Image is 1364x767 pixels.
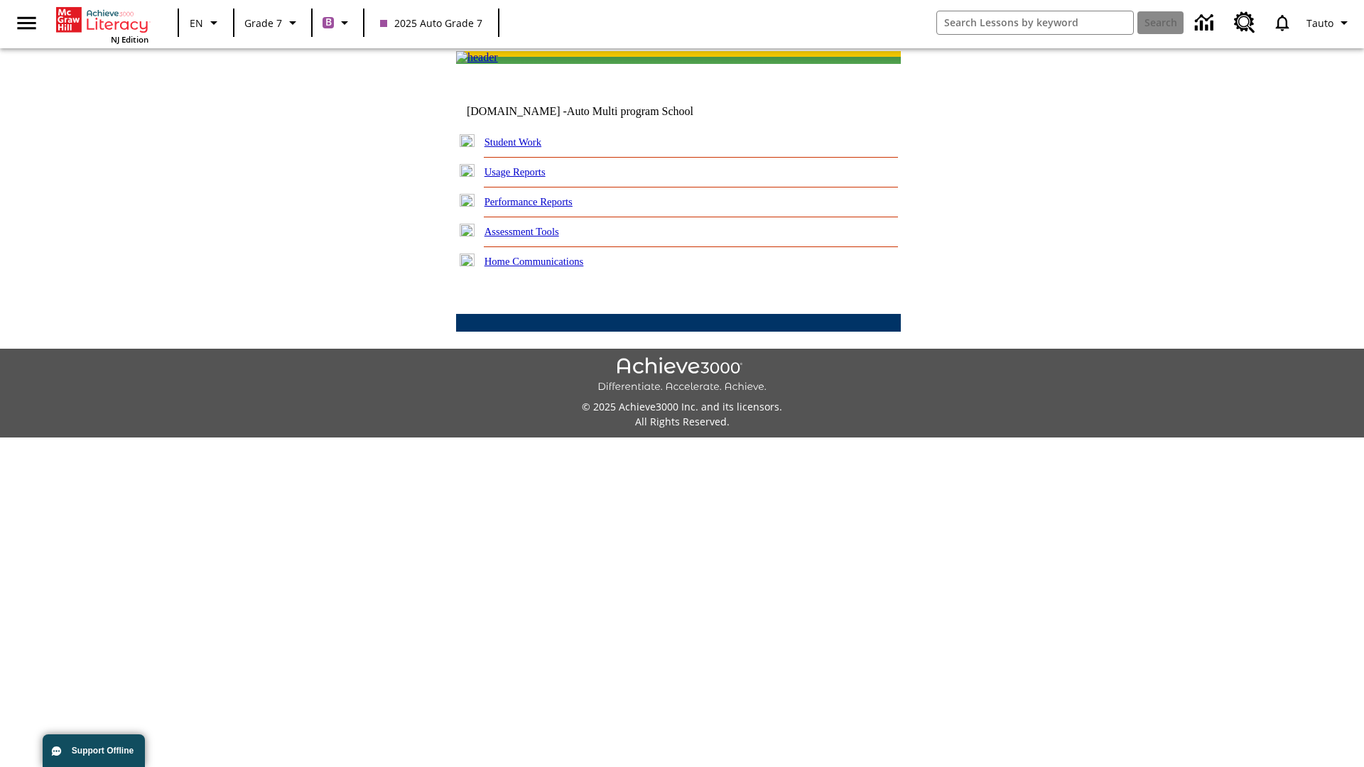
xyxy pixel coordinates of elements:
span: Tauto [1306,16,1333,31]
img: Achieve3000 Differentiate Accelerate Achieve [597,357,767,393]
button: Profile/Settings [1301,10,1358,36]
button: Open side menu [6,2,48,44]
button: Support Offline [43,734,145,767]
a: Home Communications [485,256,584,267]
button: Grade: Grade 7, Select a grade [239,10,307,36]
span: 2025 Auto Grade 7 [380,16,482,31]
a: Usage Reports [485,166,546,178]
img: plus.gif [460,254,475,266]
a: Notifications [1264,4,1301,41]
span: NJ Edition [111,34,148,45]
span: B [325,13,332,31]
span: EN [190,16,203,31]
td: [DOMAIN_NAME] - [467,105,728,118]
img: plus.gif [460,134,475,147]
img: plus.gif [460,224,475,236]
a: Performance Reports [485,196,573,207]
button: Boost Class color is purple. Change class color [317,10,359,36]
button: Language: EN, Select a language [183,10,229,36]
img: plus.gif [460,164,475,177]
span: Support Offline [72,746,134,756]
img: header [456,51,498,64]
a: Assessment Tools [485,226,559,237]
a: Resource Center, Will open in new tab [1225,4,1264,42]
nobr: Auto Multi program School [567,105,693,117]
img: plus.gif [460,194,475,207]
input: search field [937,11,1133,34]
span: Grade 7 [244,16,282,31]
div: Home [56,4,148,45]
a: Student Work [485,136,541,148]
a: Data Center [1186,4,1225,43]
